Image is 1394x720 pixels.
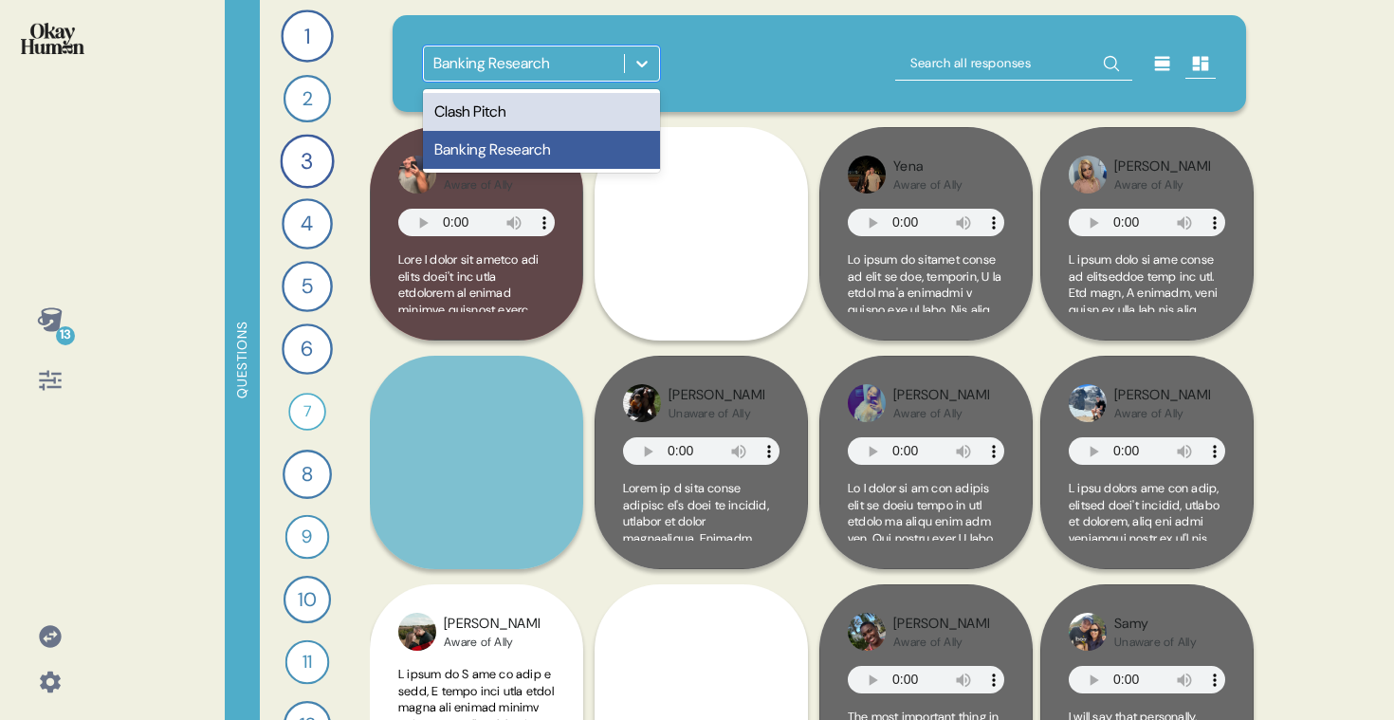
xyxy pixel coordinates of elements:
[1069,613,1107,651] img: profilepic_10044838828875898.jpg
[444,635,540,650] div: Aware of Ally
[1114,177,1210,193] div: Aware of Ally
[444,614,540,635] div: [PERSON_NAME]
[285,640,330,685] div: 11
[444,177,540,193] div: Aware of Ally
[1114,157,1210,177] div: [PERSON_NAME]
[848,384,886,422] img: profilepic_9547172018647457.jpg
[282,323,333,375] div: 6
[893,385,989,406] div: [PERSON_NAME]
[433,52,550,75] div: Banking Research
[669,385,764,406] div: [PERSON_NAME]
[56,326,75,345] div: 13
[893,157,963,177] div: Yena
[1069,384,1107,422] img: profilepic_9212716168846018.jpg
[893,406,989,421] div: Aware of Ally
[284,576,331,623] div: 10
[848,613,886,651] img: profilepic_9159491947491127.jpg
[280,134,334,188] div: 3
[1114,614,1197,635] div: Samy
[893,177,963,193] div: Aware of Ally
[21,23,84,54] img: okayhuman.3b1b6348.png
[848,156,886,194] img: profilepic_9105626912836131.jpg
[284,75,331,122] div: 2
[1114,635,1197,650] div: Unaware of Ally
[423,131,660,169] div: Banking Research
[283,450,332,499] div: 8
[893,635,989,650] div: Aware of Ally
[398,156,436,194] img: profilepic_28657166147231791.jpg
[1114,406,1210,421] div: Aware of Ally
[282,261,333,312] div: 5
[288,393,326,431] div: 7
[423,93,660,131] div: Clash Pitch
[398,613,436,651] img: profilepic_8933110976800291.jpg
[623,384,661,422] img: profilepic_9551205688263059.jpg
[895,46,1132,81] input: Search all responses
[1069,156,1107,194] img: profilepic_28329054776709779.jpg
[282,198,333,249] div: 4
[669,406,764,421] div: Unaware of Ally
[893,614,989,635] div: [PERSON_NAME]
[1114,385,1210,406] div: [PERSON_NAME]
[281,9,333,62] div: 1
[285,515,330,560] div: 9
